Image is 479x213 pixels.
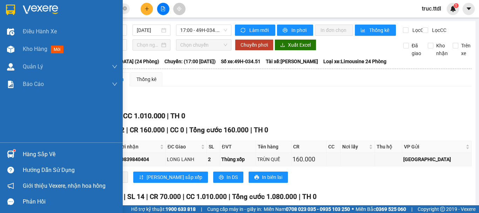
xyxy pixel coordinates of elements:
span: Thống kê [369,26,390,34]
span: In phơi [291,26,308,34]
span: printer [254,175,259,180]
span: printer [219,175,224,180]
div: 160.000 [292,154,325,164]
span: Tổng cước 1.080.000 [232,193,297,201]
span: CC 0 [170,126,184,134]
span: | [411,205,412,213]
div: TÍM 0839840404 [111,155,164,163]
span: | [299,193,301,201]
button: aim [173,3,185,15]
span: printer [283,28,289,33]
span: Loại xe: Limousine 24 Phòng [323,58,386,65]
span: mới [51,46,63,53]
td: Đà Nẵng [402,153,472,166]
sup: 1 [454,3,459,8]
span: Kho hàng [23,46,47,52]
button: downloadXuất Excel [275,39,316,51]
span: Giới thiệu Vexere, nhận hoa hồng [23,181,106,190]
span: Trên xe [458,42,473,57]
span: SL 14 [127,193,144,201]
strong: 0708 023 035 - 0935 103 250 [286,206,350,212]
button: In đơn chọn [315,25,353,36]
span: Chuyến: (17:00 [DATE]) [164,58,216,65]
div: Thống kê [136,75,156,83]
span: TH 0 [170,112,185,120]
span: bar-chart [360,28,366,33]
img: warehouse-icon [7,28,14,35]
span: | [167,126,168,134]
span: download [280,42,285,48]
span: CC 1.010.000 [186,193,227,201]
span: file-add [161,6,166,11]
strong: 0369 525 060 [376,206,406,212]
span: Người nhận [112,143,158,151]
button: printerIn biên lai [249,172,288,183]
th: CC [326,141,340,153]
th: Tên hàng [256,141,291,153]
sup: 1 [13,149,15,152]
span: CR 70.000 [150,193,181,201]
span: Báo cáo [23,80,44,88]
span: Điều hành xe [23,27,57,36]
span: ĐC Giao [168,143,200,151]
img: solution-icon [7,81,14,88]
span: Lọc CC [429,26,447,34]
img: warehouse-icon [7,63,14,71]
span: question-circle [7,167,14,173]
div: 2 [208,155,218,163]
span: In biên lai [262,173,282,181]
span: Quản Lý [23,62,43,71]
div: Phản hồi [23,197,117,207]
span: close-circle [123,6,127,12]
span: notification [7,182,14,189]
button: bar-chartThống kê [355,25,396,36]
span: VP Gửi [404,143,464,151]
th: Thu hộ [375,141,402,153]
th: CR [291,141,326,153]
div: Thùng xốp [221,155,255,163]
span: sync [241,28,247,33]
span: | [201,205,202,213]
span: [PERSON_NAME] sắp xếp [147,173,202,181]
img: warehouse-icon [7,151,14,158]
span: | [126,126,128,134]
span: | [183,193,184,201]
span: Số xe: 49H-034.51 [221,58,261,65]
span: Tài xế: [PERSON_NAME] [266,58,318,65]
span: Cung cấp máy in - giấy in: [207,205,262,213]
span: sort-ascending [139,175,144,180]
span: Miền Bắc [356,205,406,213]
span: CC 1.010.000 [123,112,165,120]
span: Lọc CR [410,26,428,34]
button: printerIn phơi [277,25,313,36]
div: TRÙN QUẾ [257,155,290,163]
span: plus [144,6,149,11]
span: down [112,81,117,87]
button: printerIn DS [213,172,243,183]
button: file-add [157,3,169,15]
th: ĐVT [220,141,256,153]
button: Chuyển phơi [235,39,274,51]
button: plus [141,3,153,15]
strong: 1900 633 818 [166,206,196,212]
span: caret-down [466,6,472,12]
th: SL [207,141,220,153]
span: 1 [455,3,457,8]
img: icon-new-feature [450,6,456,12]
span: Chọn chuyến [180,40,227,50]
span: | [250,126,252,134]
span: | [229,193,230,201]
span: message [7,198,14,205]
span: Miền Nam [264,205,350,213]
span: copyright [440,207,445,212]
span: | [167,112,169,120]
span: aim [177,6,182,11]
span: ⚪️ [352,208,354,211]
span: 17:00 - 49H-034.51 [180,25,227,35]
img: warehouse-icon [7,46,14,53]
div: Hàng sắp về [23,149,117,160]
span: Hỗ trợ kỹ thuật: [131,205,196,213]
span: Nơi lấy [342,143,367,151]
div: [GEOGRAPHIC_DATA] [403,155,470,163]
div: LONG LANH [167,155,206,163]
